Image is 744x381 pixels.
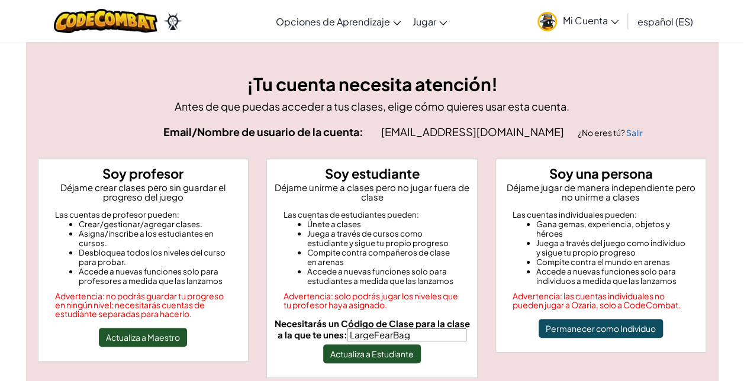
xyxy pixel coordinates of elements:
[323,344,421,363] button: Actualiza a Estudiante
[54,9,157,33] img: Logotipo de CodeCombat
[276,15,390,28] span: Opciones de Aprendizaje
[79,219,232,229] li: Crear/gestionar/agregar clases.
[536,219,690,238] li: Gana gemas, experiencia, objetos y héroes
[513,210,690,219] div: Las cuentas individuales pueden:
[38,98,707,115] p: Antes de que puedas acceder a tus clases, elige cómo quieres usar esta cuenta.
[55,292,232,318] div: Advertencia: no podrás guardar tu progreso en ningún nivel; necesitarás cuentas de estudiante sep...
[407,5,453,37] a: Jugar
[284,292,460,309] div: Advertencia: solo podrás jugar los niveles que tu profesor haya asignado.
[79,267,232,286] li: Accede a nuevas funciones solo para profesores a medida que las lanzamos
[163,125,363,138] strong: Email/Nombre de usuario de la cuenta:
[102,165,183,182] strong: Soy profesor
[536,267,690,286] li: Accede a nuevas funciones solo para individuos a medida que las lanzamos
[501,183,701,202] p: Déjame jugar de manera independiente pero no unirme a clases
[163,12,182,30] img: Ozaria
[539,319,663,338] button: Permanecer como Individuo
[79,229,232,248] li: Asigna/inscribe a los estudiantes en cursos.
[284,210,460,219] div: Las cuentas de estudiantes pueden:
[307,219,460,229] li: Únete a clases
[324,165,419,182] strong: Soy estudiante
[563,14,619,27] span: Mi Cuenta
[38,71,707,98] h3: ¡Tu cuenta necesita atención!
[274,318,469,340] span: Necesitarás un Código de Clase para la clase a la que te unes:
[578,127,626,138] span: ¿No eres tú?
[549,165,653,182] strong: Soy una persona
[43,183,244,202] p: Déjame crear clases pero sin guardar el progreso del juego
[55,210,232,219] div: Las cuentas de profesor pueden:
[270,5,407,37] a: Opciones de Aprendizaje
[513,292,690,309] div: Advertencia: las cuentas individuales no pueden jugar a Ozaria, solo a CodeCombat.
[532,2,624,40] a: Mi Cuenta
[632,5,699,37] a: español (ES)
[307,248,460,267] li: Compite contra compañeros de clase en arenas
[381,125,566,138] span: [EMAIL_ADDRESS][DOMAIN_NAME]
[272,183,472,202] p: Déjame unirme a clases pero no jugar fuera de clase
[536,257,690,267] li: Compite contra el mundo en arenas
[347,328,466,341] input: Necesitarás un Código de Clase para la clase a la que te unes:
[307,267,460,286] li: Accede a nuevas funciones solo para estudiantes a medida que las lanzamos
[413,15,436,28] span: Jugar
[626,127,643,138] a: Salir
[536,238,690,257] li: Juega a través del juego como individuo y sigue tu propio progreso
[537,12,557,31] img: avatar
[307,229,460,248] li: Juega a través de cursos como estudiante y sigue tu propio progreso
[79,248,232,267] li: Desbloquea todos los niveles del curso para probar.
[637,15,693,28] span: español (ES)
[99,328,187,347] button: Actualiza a Maestro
